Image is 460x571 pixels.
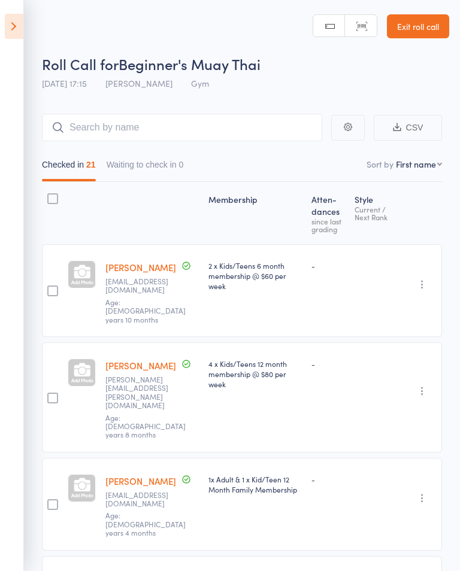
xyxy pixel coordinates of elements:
[204,187,307,239] div: Membership
[311,359,345,369] div: -
[105,475,176,487] a: [PERSON_NAME]
[105,359,176,372] a: [PERSON_NAME]
[42,77,87,89] span: [DATE] 17:15
[396,158,436,170] div: First name
[307,187,350,239] div: Atten­dances
[179,160,184,169] div: 0
[367,158,394,170] label: Sort by
[105,412,186,440] span: Age: [DEMOGRAPHIC_DATA] years 8 months
[208,359,302,389] div: 4 x Kids/Teens 12 month membership @ $80 per week
[387,14,449,38] a: Exit roll call
[119,54,261,74] span: Beginner's Muay Thai
[311,217,345,233] div: since last grading
[105,510,186,537] span: Age: [DEMOGRAPHIC_DATA] years 4 months
[311,474,345,484] div: -
[105,77,172,89] span: [PERSON_NAME]
[42,114,322,141] input: Search by name
[208,474,302,494] div: 1x Adult & 1 x Kid/Teen 12 Month Family Membership
[105,261,176,274] a: [PERSON_NAME]
[208,260,302,291] div: 2 x Kids/Teens 6 month membership @ $60 per week
[105,297,186,324] span: Age: [DEMOGRAPHIC_DATA] years 10 months
[105,375,183,410] small: emily.ritzau@outlook.com.au
[374,115,442,141] button: CSV
[42,154,96,181] button: Checked in21
[42,54,119,74] span: Roll Call for
[86,160,96,169] div: 21
[105,491,183,508] small: guidomazzer24@gmail.com
[105,277,183,294] small: Traceyhb84@outlook.com
[311,260,345,271] div: -
[191,77,209,89] span: Gym
[355,205,394,221] div: Current / Next Rank
[350,187,398,239] div: Style
[107,154,184,181] button: Waiting to check in0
